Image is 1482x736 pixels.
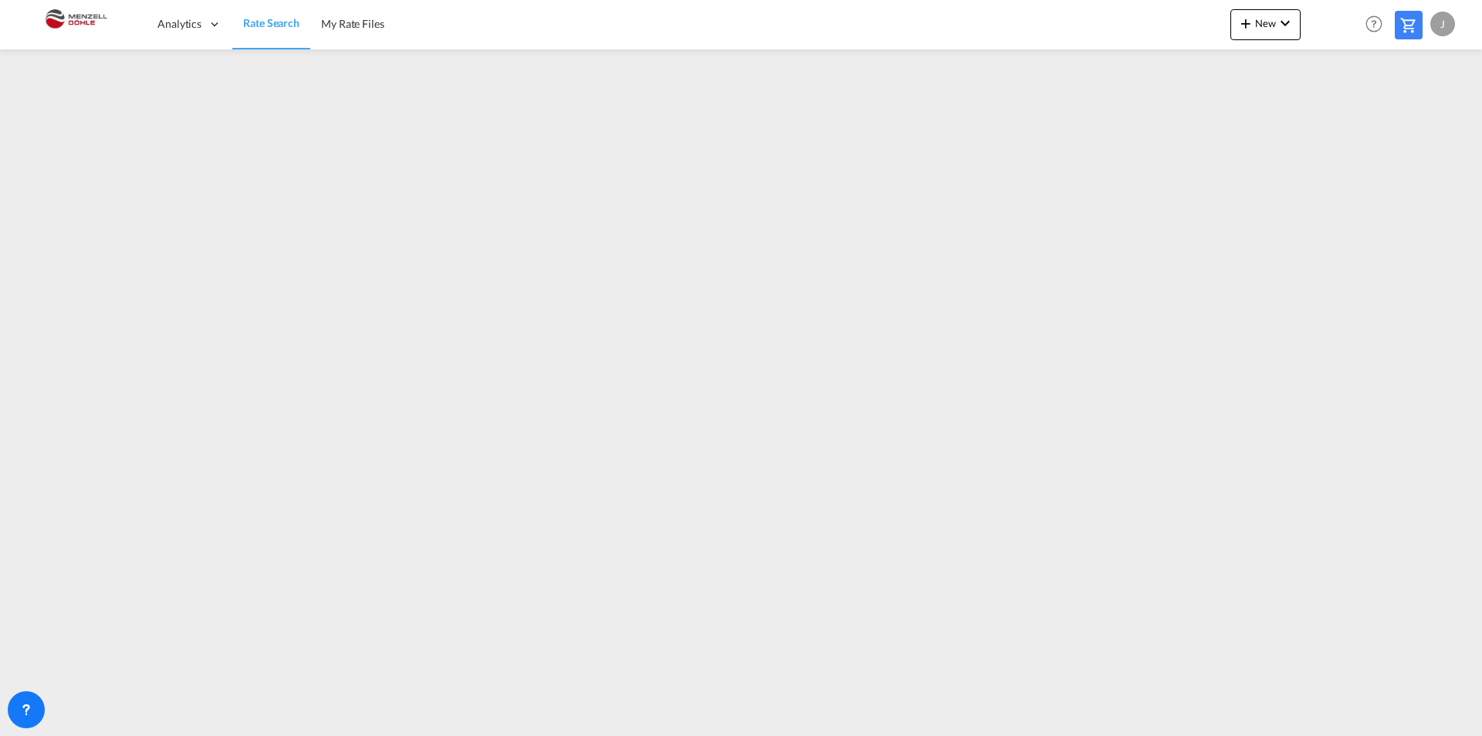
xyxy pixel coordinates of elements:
[1230,9,1301,40] button: icon-plus 400-fgNewicon-chevron-down
[1237,17,1294,29] span: New
[157,16,201,32] span: Analytics
[1237,14,1255,32] md-icon: icon-plus 400-fg
[1276,14,1294,32] md-icon: icon-chevron-down
[23,7,127,42] img: 5c2b1670644e11efba44c1e626d722bd.JPG
[1361,11,1387,37] span: Help
[1361,11,1395,39] div: Help
[243,16,299,29] span: Rate Search
[1430,12,1455,36] div: J
[321,17,384,30] span: My Rate Files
